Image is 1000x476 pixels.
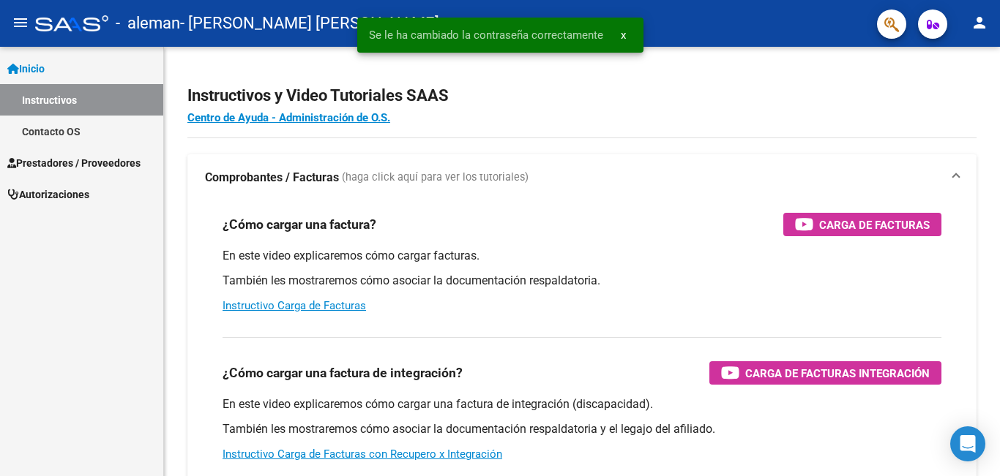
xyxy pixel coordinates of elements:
[223,421,941,437] p: También les mostraremos cómo asociar la documentación respaldatoria y el legajo del afiliado.
[950,426,985,461] div: Open Intercom Messenger
[7,155,141,171] span: Prestadores / Proveedores
[223,447,502,461] a: Instructivo Carga de Facturas con Recupero x Integración
[7,186,89,203] span: Autorizaciones
[971,14,988,31] mat-icon: person
[223,363,463,383] h3: ¿Cómo cargar una factura de integración?
[205,170,339,186] strong: Comprobantes / Facturas
[609,22,638,48] button: x
[187,111,390,124] a: Centro de Ayuda - Administración de O.S.
[819,216,930,234] span: Carga de Facturas
[783,213,941,236] button: Carga de Facturas
[745,364,930,382] span: Carga de Facturas Integración
[369,28,603,42] span: Se le ha cambiado la contraseña correctamente
[7,61,45,77] span: Inicio
[223,273,941,289] p: También les mostraremos cómo asociar la documentación respaldatoria.
[621,29,626,42] span: x
[223,396,941,412] p: En este video explicaremos cómo cargar una factura de integración (discapacidad).
[342,170,529,186] span: (haga click aquí para ver los tutoriales)
[187,82,977,110] h2: Instructivos y Video Tutoriales SAAS
[223,299,366,312] a: Instructivo Carga de Facturas
[709,361,941,385] button: Carga de Facturas Integración
[223,214,376,235] h3: ¿Cómo cargar una factura?
[223,248,941,264] p: En este video explicaremos cómo cargar facturas.
[116,7,180,39] span: - aleman
[12,14,29,31] mat-icon: menu
[180,7,439,39] span: - [PERSON_NAME] [PERSON_NAME]
[187,154,977,201] mat-expansion-panel-header: Comprobantes / Facturas (haga click aquí para ver los tutoriales)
